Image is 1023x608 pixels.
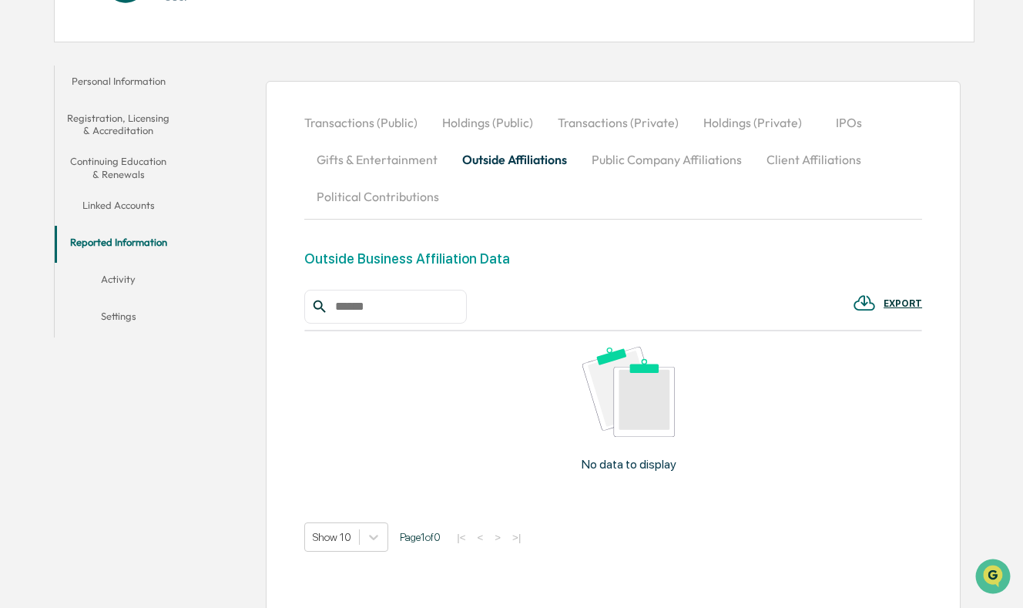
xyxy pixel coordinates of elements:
div: EXPORT [884,298,922,309]
button: Client Affiliations [754,141,874,178]
button: Gifts & Entertainment [304,141,450,178]
button: Personal Information [55,66,183,102]
button: Outside Affiliations [450,141,579,178]
a: 🖐️Preclearance [9,188,106,216]
p: No data to display [582,457,676,472]
button: > [490,531,505,544]
div: Start new chat [52,118,253,133]
button: Start new chat [262,123,280,141]
span: Attestations [127,194,191,210]
div: Outside Business Affiliation Data [304,250,510,267]
span: Preclearance [31,194,99,210]
img: EXPORT [853,291,876,314]
button: Holdings (Private) [691,104,814,141]
div: 🗄️ [112,196,124,208]
button: Activity [55,264,183,301]
button: >| [508,531,525,544]
a: Powered byPylon [109,260,186,273]
button: Public Company Affiliations [579,141,754,178]
button: Holdings (Public) [430,104,545,141]
button: Continuing Education & Renewals [55,146,183,190]
button: IPOs [814,104,884,141]
img: 1746055101610-c473b297-6a78-478c-a979-82029cc54cd1 [15,118,43,146]
div: 🔎 [15,225,28,237]
button: Linked Accounts [55,190,183,227]
div: We're available if you need us! [52,133,195,146]
a: 🗄️Attestations [106,188,197,216]
button: Political Contributions [304,178,451,215]
iframe: Open customer support [974,557,1015,599]
a: 🔎Data Lookup [9,217,103,245]
span: Data Lookup [31,223,97,239]
button: Registration, Licensing & Accreditation [55,102,183,146]
span: Page 1 of 0 [400,531,441,543]
button: Settings [55,301,183,338]
button: Transactions (Public) [304,104,430,141]
img: No data [582,347,675,437]
button: < [473,531,488,544]
div: secondary tabs example [304,104,922,215]
button: |< [452,531,470,544]
button: Transactions (Private) [545,104,691,141]
input: Clear [40,70,254,86]
span: Pylon [153,261,186,273]
button: Reported Information [55,227,183,264]
div: secondary tabs example [55,66,183,338]
div: 🖐️ [15,196,28,208]
p: How can we help? [15,32,280,57]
